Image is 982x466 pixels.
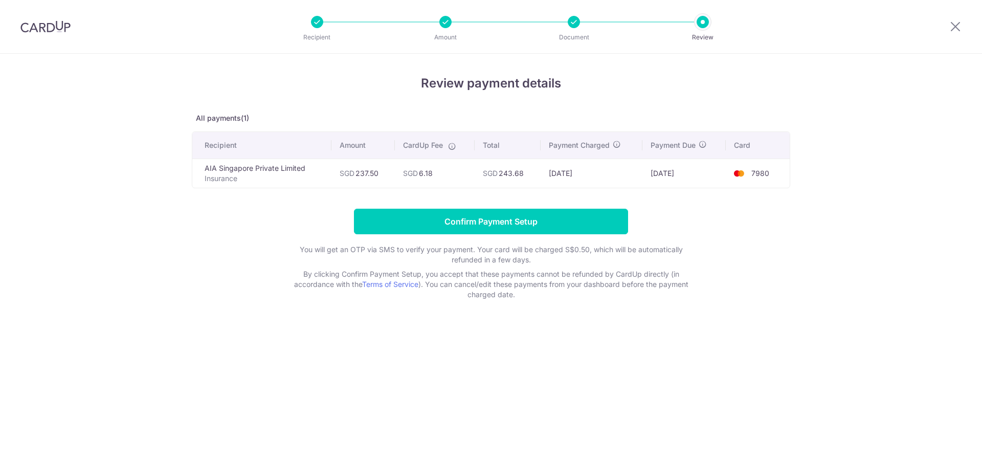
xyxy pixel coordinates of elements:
[286,245,696,265] p: You will get an OTP via SMS to verify your payment. Your card will be charged S$0.50, which will ...
[20,20,71,33] img: CardUp
[642,159,726,188] td: [DATE]
[192,132,331,159] th: Recipient
[475,132,541,159] th: Total
[354,209,628,234] input: Confirm Payment Setup
[192,74,790,93] h4: Review payment details
[536,32,612,42] p: Document
[286,269,696,300] p: By clicking Confirm Payment Setup, you accept that these payments cannot be refunded by CardUp di...
[331,159,395,188] td: 237.50
[475,159,541,188] td: 243.68
[362,280,418,289] a: Terms of Service
[549,140,610,150] span: Payment Charged
[395,159,475,188] td: 6.18
[192,159,331,188] td: AIA Singapore Private Limited
[279,32,355,42] p: Recipient
[408,32,483,42] p: Amount
[751,169,769,177] span: 7980
[403,140,443,150] span: CardUp Fee
[403,169,418,177] span: SGD
[665,32,741,42] p: Review
[340,169,354,177] span: SGD
[541,159,642,188] td: [DATE]
[192,113,790,123] p: All payments(1)
[726,132,790,159] th: Card
[729,167,749,180] img: <span class="translation_missing" title="translation missing: en.account_steps.new_confirm_form.b...
[651,140,696,150] span: Payment Due
[483,169,498,177] span: SGD
[331,132,395,159] th: Amount
[205,173,323,184] p: Insurance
